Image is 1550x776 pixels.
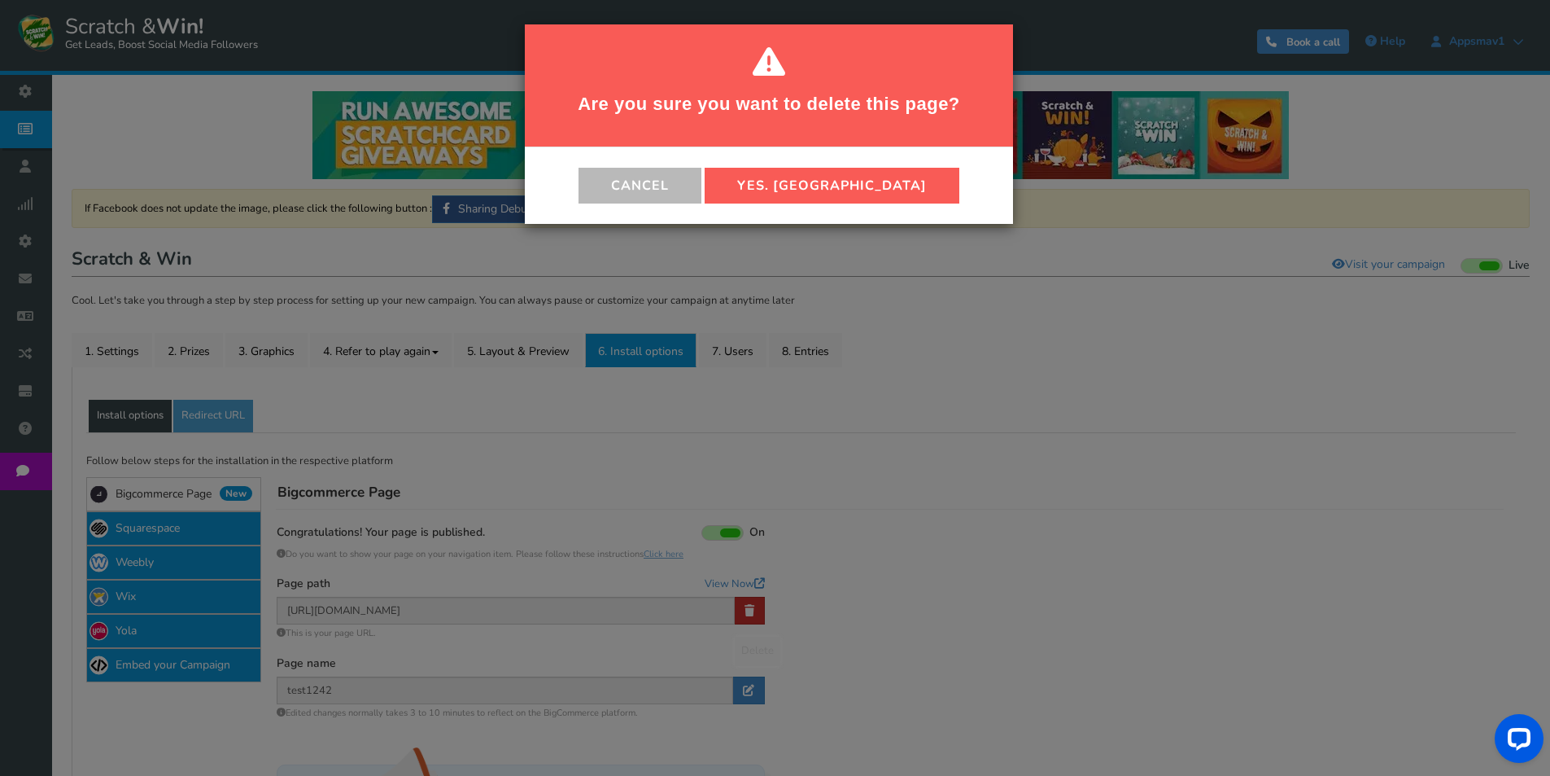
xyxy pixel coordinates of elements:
[579,168,701,204] button: cancel
[1482,708,1550,776] iframe: LiveChat chat widget
[545,81,993,126] h2: Are you sure you want to delete this page?
[741,643,774,660] div: Delete
[705,168,959,204] button: Yes. [GEOGRAPHIC_DATA]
